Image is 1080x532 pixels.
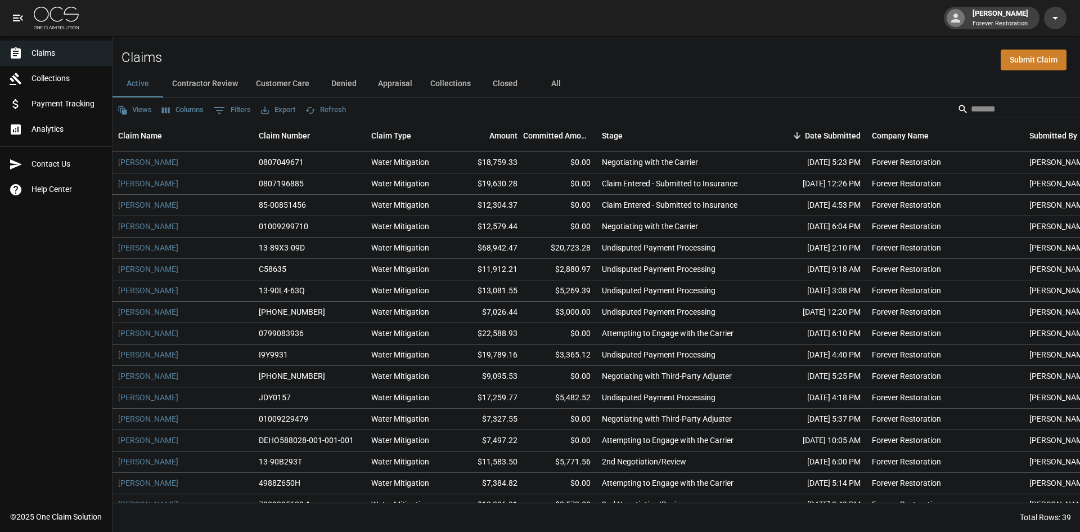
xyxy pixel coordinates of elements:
div: 2nd Negotiation/Review [602,499,686,510]
div: Forever Restoration [872,242,941,253]
div: Water Mitigation [371,306,429,318]
button: Show filters [211,101,254,119]
div: Forever Restoration [872,477,941,489]
div: © 2025 One Claim Solution [10,511,102,522]
div: $3,365.12 [523,345,596,366]
div: [DATE] 12:26 PM [765,173,866,195]
div: Water Mitigation [371,477,429,489]
a: [PERSON_NAME] [118,157,178,168]
div: 13-90B293T [259,456,302,467]
div: Company Name [866,120,1024,151]
div: Claim Number [253,120,366,151]
div: [DATE] 4:53 PM [765,195,866,216]
button: Customer Care [247,70,318,97]
div: $22,588.93 [450,323,523,345]
div: $12,326.31 [450,494,523,516]
div: Water Mitigation [371,349,429,360]
div: Negotiating with the Carrier [602,221,698,232]
div: Water Mitigation [371,157,429,168]
div: [DATE] 6:10 PM [765,323,866,345]
div: Forever Restoration [872,221,941,232]
div: [DATE] 12:20 PM [765,302,866,323]
div: Forever Restoration [872,370,941,382]
div: Forever Restoration [872,178,941,189]
div: Submitted By [1029,120,1077,151]
a: [PERSON_NAME] [118,413,178,424]
div: 13-89X3-09D [259,242,305,253]
div: DEHO588028-001-001-001 [259,435,354,446]
div: $0.00 [523,195,596,216]
div: Forever Restoration [872,263,941,275]
div: Forever Restoration [872,157,941,168]
div: $17,259.77 [450,387,523,409]
a: [PERSON_NAME] [118,263,178,275]
span: Collections [31,73,103,84]
div: Forever Restoration [872,435,941,446]
button: Views [115,101,155,119]
button: Select columns [159,101,206,119]
div: Water Mitigation [371,499,429,510]
div: $13,081.55 [450,280,523,302]
button: Active [112,70,163,97]
div: 2nd Negotiation/Review [602,456,686,467]
div: $7,384.82 [450,473,523,494]
div: C58635 [259,263,286,275]
div: Date Submitted [765,120,866,151]
a: [PERSON_NAME] [118,178,178,189]
div: $0.00 [523,323,596,345]
div: $0.00 [523,430,596,451]
div: 7009295629-1 [259,499,310,510]
div: [DATE] 2:10 PM [765,238,866,259]
div: [DATE] 4:40 PM [765,345,866,366]
div: Forever Restoration [872,199,941,211]
div: $9,095.53 [450,366,523,387]
div: Undisputed Payment Processing [602,285,715,296]
div: Water Mitigation [371,435,429,446]
a: [PERSON_NAME] [118,456,178,467]
button: All [530,70,581,97]
div: Claim Type [366,120,450,151]
div: [DATE] 6:04 PM [765,216,866,238]
span: Help Center [31,184,103,195]
button: Refresh [303,101,349,119]
div: Forever Restoration [872,328,941,339]
div: [PERSON_NAME] [968,8,1033,28]
div: Forever Restoration [872,499,941,510]
a: [PERSON_NAME] [118,306,178,318]
div: Water Mitigation [371,456,429,467]
div: Total Rows: 39 [1020,512,1071,523]
div: 13-90L4-63Q [259,285,305,296]
div: Undisputed Payment Processing [602,306,715,318]
div: Water Mitigation [371,221,429,232]
div: $19,789.16 [450,345,523,366]
a: [PERSON_NAME] [118,242,178,253]
div: JDY0157 [259,392,291,403]
div: Stage [596,120,765,151]
button: Denied [318,70,369,97]
div: Attempting to Engage with the Carrier [602,328,733,339]
div: [DATE] 6:00 PM [765,451,866,473]
div: [DATE] 3:08 PM [765,280,866,302]
div: Claim Entered - Submitted to Insurance [602,199,737,211]
div: Water Mitigation [371,370,429,382]
span: Analytics [31,123,103,135]
div: [DATE] 4:18 PM [765,387,866,409]
div: Water Mitigation [371,242,429,253]
button: open drawer [7,7,29,29]
a: [PERSON_NAME] [118,392,178,403]
div: Negotiating with Third-Party Adjuster [602,370,732,382]
div: [DATE] 5:37 PM [765,409,866,430]
div: $0.00 [523,173,596,195]
div: Company Name [872,120,929,151]
div: $7,327.55 [450,409,523,430]
div: 85-00851456 [259,199,306,211]
div: Undisputed Payment Processing [602,349,715,360]
div: $12,304.37 [450,195,523,216]
div: Undisputed Payment Processing [602,263,715,275]
div: Attempting to Engage with the Carrier [602,435,733,446]
h2: Claims [121,50,162,66]
a: Submit Claim [1001,50,1066,70]
div: $2,880.97 [523,259,596,280]
div: Forever Restoration [872,349,941,360]
div: dynamic tabs [112,70,1080,97]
